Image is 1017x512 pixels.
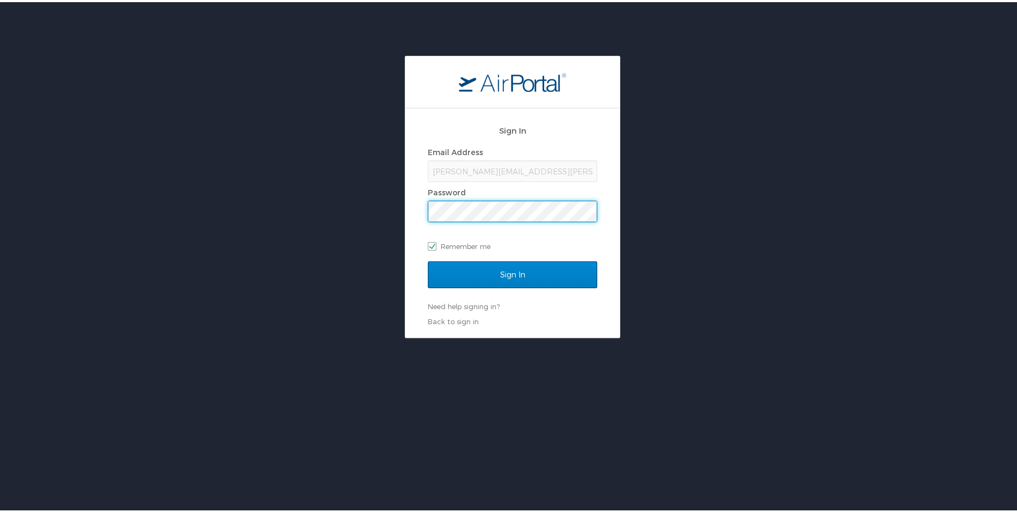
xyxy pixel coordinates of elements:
h2: Sign In [428,122,597,135]
a: Need help signing in? [428,300,500,309]
label: Remember me [428,236,597,252]
img: logo [459,70,566,90]
a: Back to sign in [428,315,479,324]
label: Password [428,186,466,195]
label: Email Address [428,145,483,155]
input: Sign In [428,259,597,286]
